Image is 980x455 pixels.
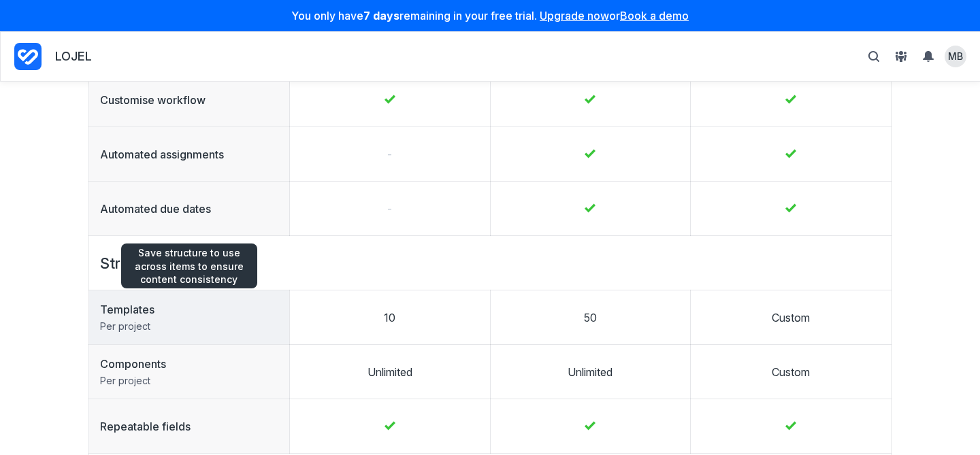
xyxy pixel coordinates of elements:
td: Structure [89,236,892,290]
p: Repeatable fields [100,419,278,434]
td: 10 [289,290,490,345]
td: Custom [691,345,892,399]
a: Book a demo [620,9,689,22]
p: You only have remaining in your free trial. or [8,8,972,23]
span: - [387,202,392,216]
td: Unlimited [289,345,490,399]
p: Templates [100,302,278,317]
p: LOJEL [55,48,92,65]
summary: View profile menu [945,46,966,67]
td: 50 [490,290,691,345]
a: Project Dashboard [14,40,42,73]
span: - [387,148,392,161]
summary: View Notifications [917,46,945,67]
span: MB [948,50,963,63]
p: Components [100,356,278,371]
a: Upgrade now [540,9,609,22]
p: Per project [100,374,278,387]
strong: 7 days [363,9,399,22]
button: Toggle search bar [863,46,885,67]
p: Per project [100,320,278,333]
p: Customise workflow [100,92,278,107]
button: View People & Groups [890,46,912,67]
p: Automated due dates [100,201,278,216]
td: Custom [691,290,892,345]
td: Unlimited [490,345,691,399]
p: Automated assignments [100,147,278,162]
